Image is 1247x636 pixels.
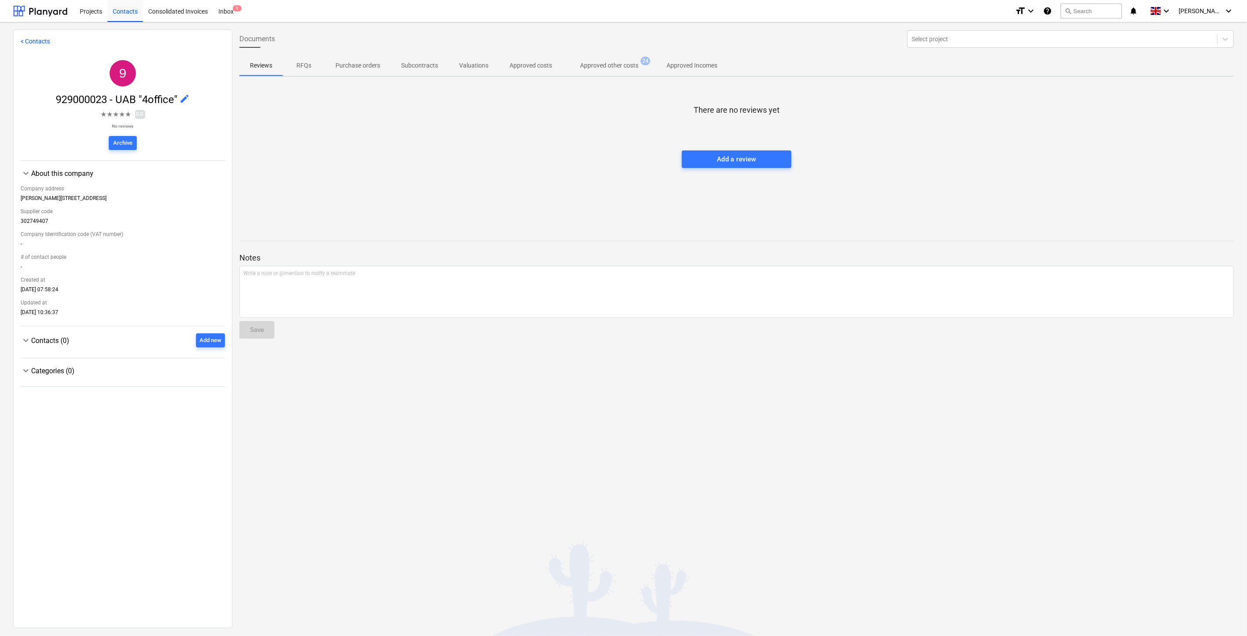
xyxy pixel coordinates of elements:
i: format_size [1015,6,1026,16]
div: Company address [21,182,225,195]
div: # of contact people [21,250,225,264]
i: keyboard_arrow_down [1026,6,1036,16]
div: Add a review [717,154,756,165]
span: ★ [113,109,119,120]
p: No reviews [101,123,145,129]
i: keyboard_arrow_down [1223,6,1234,16]
i: Knowledge base [1043,6,1052,16]
div: Created at [21,273,225,286]
div: Contacts (0)Add new [21,347,225,351]
div: [DATE] 10:36:37 [21,309,225,319]
div: About this company [21,179,225,319]
p: Purchase orders [335,61,380,70]
div: Updated at [21,296,225,309]
i: keyboard_arrow_down [1161,6,1172,16]
span: [PERSON_NAME] [1179,7,1222,14]
span: 929000023 - UAB "4office" [56,93,179,106]
span: Documents [239,34,275,44]
p: Subcontracts [401,61,438,70]
div: Archive [113,138,132,148]
div: About this company [21,168,225,179]
span: ★ [107,109,113,120]
div: Categories (0) [21,365,225,376]
p: There are no reviews yet [694,105,780,115]
span: edit [179,93,190,104]
p: Valuations [459,61,488,70]
span: 0.0 [135,110,145,118]
button: Add new [196,333,225,347]
span: ★ [119,109,125,120]
p: Approved costs [509,61,552,70]
div: [DATE] 07:58:24 [21,286,225,296]
div: Contacts (0)Add new [21,333,225,347]
div: Categories (0) [31,367,225,375]
span: 24 [641,57,650,65]
div: Add new [200,336,221,346]
a: < Contacts [21,38,50,45]
span: 1 [233,5,242,11]
iframe: Chat Widget [1203,594,1247,636]
p: RFQs [293,61,314,70]
div: [PERSON_NAME][STREET_ADDRESS] [21,195,225,205]
div: - [21,264,225,273]
span: keyboard_arrow_down [21,168,31,179]
span: Contacts (0) [31,336,69,345]
i: notifications [1129,6,1138,16]
div: - [21,241,225,250]
span: 9 [119,66,127,80]
button: Archive [109,136,137,150]
span: search [1065,7,1072,14]
p: Approved other costs [580,61,638,70]
div: Company Identification code (VAT number) [21,228,225,241]
span: ★ [125,109,132,120]
button: Add a review [682,150,791,168]
span: keyboard_arrow_down [21,335,31,346]
div: About this company [31,169,225,178]
button: Search [1061,4,1122,18]
div: 302749407 [21,218,225,228]
div: Categories (0) [21,376,225,379]
p: Notes [239,253,1234,263]
div: 929000023 [110,60,136,86]
div: Supplier code [21,205,225,218]
p: Reviews [250,61,272,70]
span: ★ [101,109,107,120]
p: Approved Incomes [666,61,717,70]
span: keyboard_arrow_down [21,365,31,376]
